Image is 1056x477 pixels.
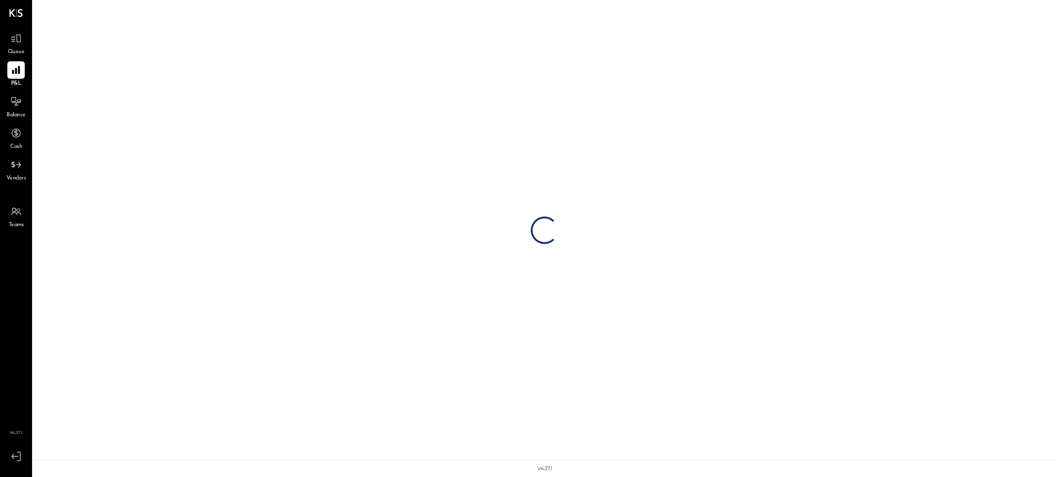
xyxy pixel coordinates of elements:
[537,465,552,472] div: v 4.37.1
[11,80,22,88] span: P&L
[6,111,26,119] span: Balance
[0,61,32,88] a: P&L
[6,174,26,183] span: Vendors
[0,30,32,56] a: Queue
[10,143,22,151] span: Cash
[0,125,32,151] a: Cash
[0,93,32,119] a: Balance
[0,203,32,229] a: Teams
[9,221,24,229] span: Teams
[0,156,32,183] a: Vendors
[8,48,25,56] span: Queue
